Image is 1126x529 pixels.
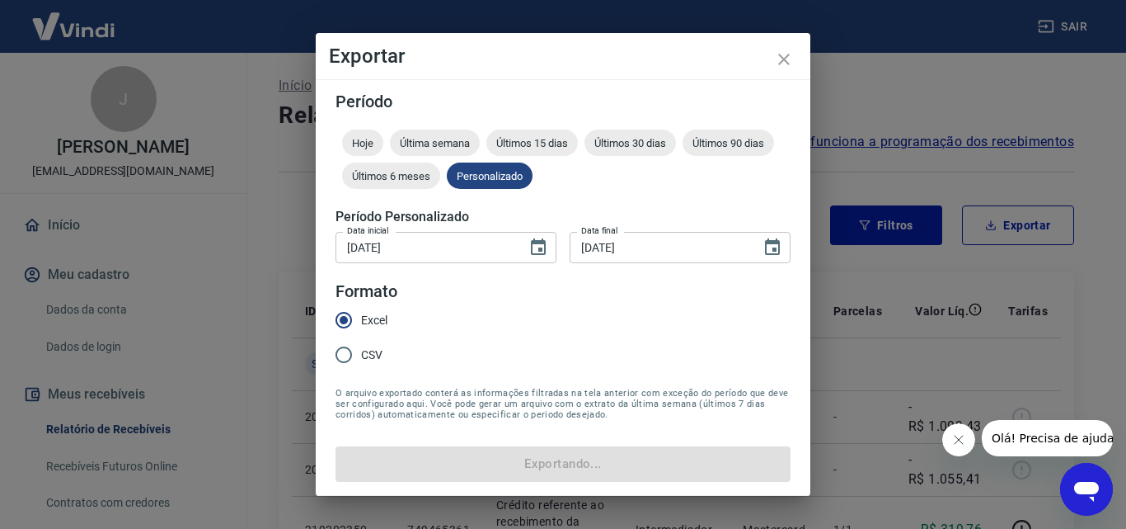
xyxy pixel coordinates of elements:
button: Choose date, selected date is 25 de ago de 2025 [756,231,789,264]
div: Últimos 6 meses [342,163,440,189]
input: DD/MM/YYYY [335,232,515,262]
h5: Período [335,93,791,110]
span: Excel [361,312,387,329]
span: Últimos 30 dias [584,137,676,149]
span: Olá! Precisa de ajuda? [10,12,138,25]
legend: Formato [335,280,397,304]
span: Últimos 15 dias [486,137,578,149]
div: Última semana [390,130,480,156]
span: Hoje [342,137,383,149]
label: Data inicial [347,224,389,237]
span: Personalizado [447,170,533,182]
input: DD/MM/YYYY [570,232,749,262]
button: Choose date, selected date is 1 de ago de 2025 [522,231,555,264]
iframe: Fechar mensagem [942,423,975,456]
span: Últimos 90 dias [683,137,774,149]
div: Hoje [342,130,383,156]
iframe: Mensagem da empresa [982,420,1113,456]
span: CSV [361,347,382,364]
span: Últimos 6 meses [342,170,440,182]
button: close [764,40,804,79]
label: Data final [581,224,618,237]
iframe: Botão para abrir a janela de mensagens [1060,463,1113,516]
div: Últimos 15 dias [486,130,578,156]
div: Últimos 30 dias [584,130,676,156]
h4: Exportar [329,46,797,66]
span: O arquivo exportado conterá as informações filtradas na tela anterior com exceção do período que ... [335,388,791,420]
div: Últimos 90 dias [683,130,774,156]
h5: Período Personalizado [335,209,791,225]
div: Personalizado [447,163,533,189]
span: Última semana [390,137,480,149]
